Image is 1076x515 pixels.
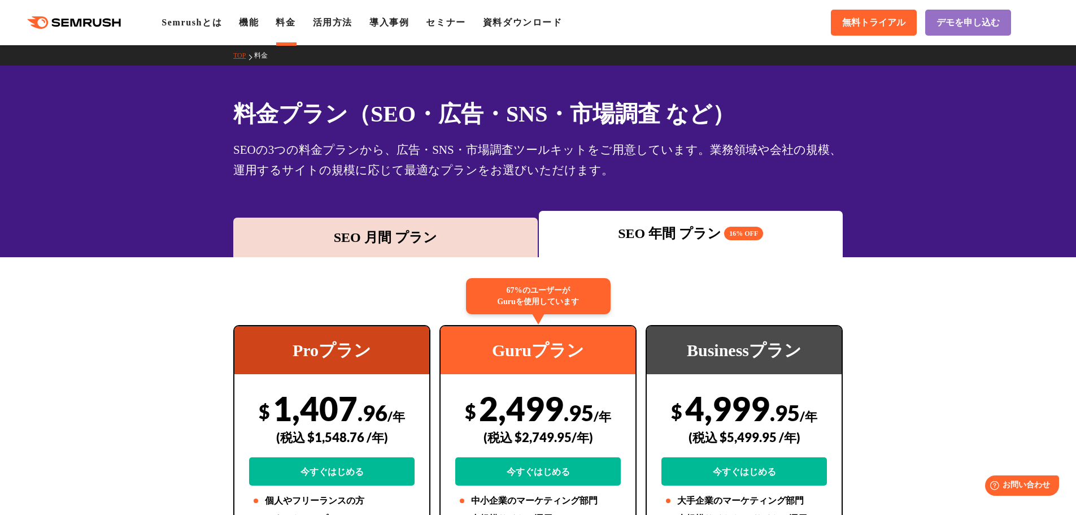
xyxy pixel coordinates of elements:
[975,471,1064,503] iframe: Help widget launcher
[466,278,611,314] div: 67%のユーザーが Guruを使用しています
[661,417,827,457] div: (税込 $5,499.95 /年)
[234,326,429,374] div: Proプラン
[661,494,827,508] li: 大手企業のマーケティング部門
[239,227,532,248] div: SEO 月間 プラン
[455,417,621,457] div: (税込 $2,749.95/年)
[162,18,222,27] a: Semrushとは
[233,140,843,180] div: SEOの3つの料金プランから、広告・SNS・市場調査ツールキットをご用意しています。業務領域や会社の規模、運用するサイトの規模に応じて最適なプランをお選びいただけます。
[661,457,827,486] a: 今すぐはじめる
[465,400,476,423] span: $
[387,409,405,424] span: /年
[936,17,1000,29] span: デモを申し込む
[249,417,415,457] div: (税込 $1,548.76 /年)
[724,227,763,240] span: 16% OFF
[661,388,827,486] div: 4,999
[483,18,563,27] a: 資料ダウンロード
[426,18,465,27] a: セミナー
[564,400,594,426] span: .95
[358,400,387,426] span: .96
[455,388,621,486] div: 2,499
[671,400,682,423] span: $
[594,409,611,424] span: /年
[544,223,838,244] div: SEO 年間 プラン
[842,17,905,29] span: 無料トライアル
[313,18,352,27] a: 活用方法
[276,18,295,27] a: 料金
[369,18,409,27] a: 導入事例
[770,400,800,426] span: .95
[647,326,842,374] div: Businessプラン
[831,10,917,36] a: 無料トライアル
[254,51,276,59] a: 料金
[233,97,843,131] h1: 料金プラン（SEO・広告・SNS・市場調査 など）
[455,457,621,486] a: 今すぐはじめる
[249,494,415,508] li: 個人やフリーランスの方
[239,18,259,27] a: 機能
[259,400,270,423] span: $
[455,494,621,508] li: 中小企業のマーケティング部門
[233,51,254,59] a: TOP
[441,326,635,374] div: Guruプラン
[249,388,415,486] div: 1,407
[925,10,1011,36] a: デモを申し込む
[800,409,817,424] span: /年
[249,457,415,486] a: 今すぐはじめる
